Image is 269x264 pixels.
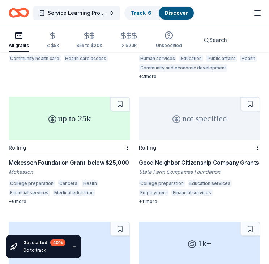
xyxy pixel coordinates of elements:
a: Track· 6 [131,10,151,16]
div: ≤ $5k [46,43,59,48]
button: Track· 6Discover [124,6,195,20]
a: up to 25kRollingMckesson Foundation Grant: below $25,000MckessonCollege preparationCancersHealthF... [9,97,130,204]
a: Home [9,4,29,21]
button: > $20k [119,29,138,52]
div: Financial services [9,189,50,196]
div: Medical education [53,189,95,196]
div: Employment [139,189,168,196]
div: Community health care [9,55,61,62]
div: Public affairs [206,55,237,62]
div: > $20k [119,43,138,48]
div: Financial services [171,189,213,196]
button: $5k to $20k [76,29,102,52]
div: College preparation [9,180,55,187]
div: Community and economic development [139,64,227,72]
div: All grants [9,43,29,48]
div: not specified [139,97,260,140]
div: + 11 more [139,199,260,204]
div: Rolling [9,144,26,151]
div: College preparation [139,180,185,187]
button: All grants [9,28,29,52]
span: Search [209,36,227,44]
div: Human services [139,55,176,62]
div: Go to track [23,247,65,253]
button: Service Learning Project - Grant Writing for the [PERSON_NAME] Family Foundation [33,6,120,20]
div: + 6 more [9,199,130,204]
div: Cancers [58,180,79,187]
div: $5k to $20k [76,43,102,48]
div: Good Neighbor Citizenship Company Grants [139,158,260,167]
div: Rolling [139,144,156,151]
div: + 2 more [139,74,260,79]
div: Education [179,55,203,62]
div: Health [240,55,257,62]
div: Education services [188,180,232,187]
div: Unspecified [156,43,182,48]
span: Service Learning Project - Grant Writing for the [PERSON_NAME] Family Foundation [48,9,106,17]
a: Discover [165,10,188,16]
div: Get started [23,239,65,246]
div: Health [82,180,98,187]
div: 40 % [50,239,65,246]
div: Health care access [64,55,108,62]
a: not specifiedRollingGood Neighbor Citizenship Company GrantsState Farm Companies FoundationColleg... [139,97,260,204]
button: Search [199,33,233,47]
div: State Farm Companies Foundation [139,168,260,176]
button: ≤ $5k [46,29,59,52]
div: Mckesson [9,168,130,176]
button: Unspecified [156,28,182,52]
div: up to 25k [9,97,130,140]
div: Mckesson Foundation Grant: below $25,000 [9,158,130,167]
